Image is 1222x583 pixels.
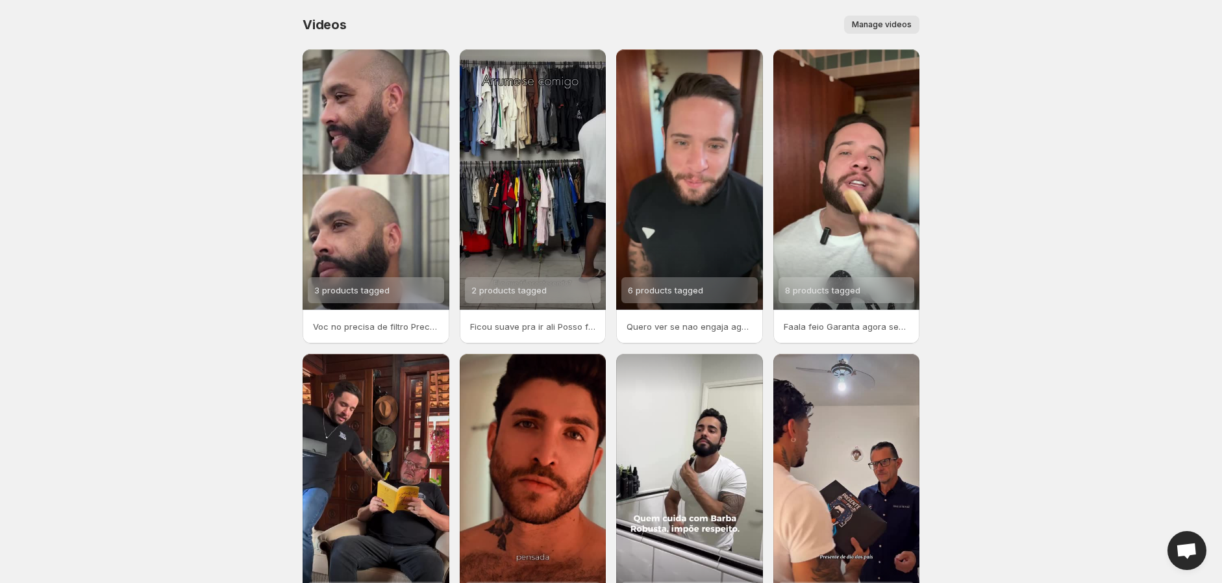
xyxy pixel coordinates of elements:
p: Voc no precisa de filtro Precisa do nosso preenchedor que resolve falhas em segundos com acabamen... [313,320,439,333]
a: Open chat [1167,531,1206,570]
p: Ficou suave pra ir ali Posso falar que os produtos da barbarobustaoficial so essncias pra melhora... [470,320,596,333]
span: Videos [303,17,347,32]
span: 8 products tagged [785,285,860,295]
p: Faala feio Garanta agora seu kit Barba Robusta Dizem que a barba a maquiagem do homem e a sua ta ... [784,320,910,333]
p: Quero ver se nao engaja agora [627,320,753,333]
span: 3 products tagged [314,285,390,295]
span: 6 products tagged [628,285,703,295]
button: Manage videos [844,16,919,34]
span: 2 products tagged [471,285,547,295]
span: Manage videos [852,19,912,30]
